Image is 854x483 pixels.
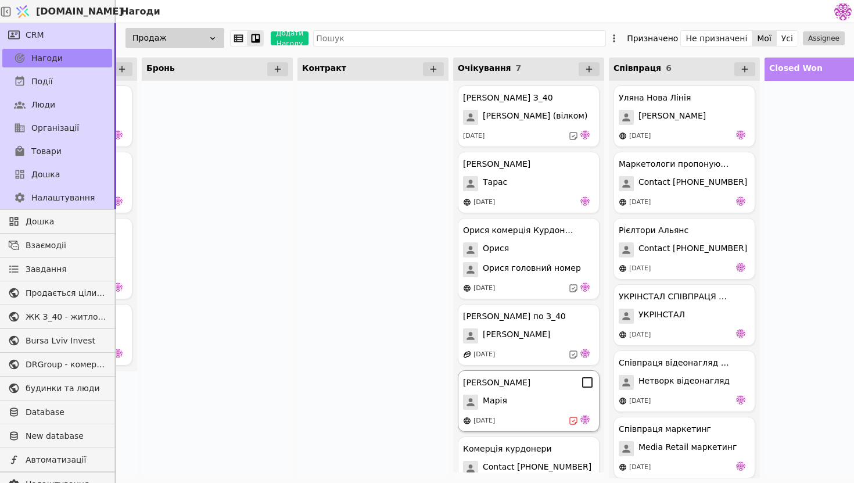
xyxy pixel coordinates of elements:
[483,262,581,277] span: Орися головний номер
[302,63,346,73] span: Контракт
[463,92,553,104] div: [PERSON_NAME] З_40
[736,395,745,405] img: de
[666,63,672,73] span: 6
[752,30,777,46] button: Мої
[31,52,63,65] span: Нагоди
[483,242,509,257] span: Орися
[629,330,651,340] div: [DATE]
[116,5,160,19] h2: Нагоди
[619,224,688,237] div: Рієлтори Альянс
[619,463,627,471] img: online-store.svg
[619,331,627,339] img: online-store.svg
[458,304,600,366] div: [PERSON_NAME] по З_40[PERSON_NAME][DATE]de
[473,284,495,294] div: [DATE]
[736,329,745,338] img: de
[113,282,123,292] img: de
[26,430,106,442] span: New database
[26,359,106,371] span: DRGroup - комерційна нерухоомість
[458,370,600,432] div: [PERSON_NAME]Марія[DATE]de
[26,382,106,395] span: будинки та люди
[613,152,755,213] div: Маркетологи пропонують співпрацюContact [PHONE_NUMBER][DATE]de
[26,406,106,418] span: Database
[2,72,112,91] a: Події
[463,377,530,389] div: [PERSON_NAME]
[31,145,62,158] span: Товари
[629,198,651,207] div: [DATE]
[834,3,852,20] img: 137b5da8a4f5046b86490006a8dec47a
[681,30,752,46] button: Не призначені
[483,461,591,476] span: Contact [PHONE_NUMBER]
[2,49,112,67] a: Нагоди
[580,130,590,139] img: de
[26,239,106,252] span: Взаємодії
[2,142,112,160] a: Товари
[473,198,495,207] div: [DATE]
[629,264,651,274] div: [DATE]
[580,196,590,206] img: de
[483,395,507,410] span: Марія
[736,130,745,139] img: de
[2,119,112,137] a: Організації
[736,263,745,272] img: de
[736,461,745,471] img: de
[26,287,106,299] span: Продається цілий будинок [PERSON_NAME] нерухомість
[2,355,112,374] a: DRGroup - комерційна нерухоомість
[463,198,471,206] img: online-store.svg
[26,454,106,466] span: Автоматизації
[638,242,747,257] span: Contact [PHONE_NUMBER]
[2,212,112,231] a: Дошка
[619,158,729,170] div: Маркетологи пропонують співпрацю
[629,131,651,141] div: [DATE]
[36,5,123,19] span: [DOMAIN_NAME]
[458,85,600,147] div: [PERSON_NAME] З_40[PERSON_NAME] (вілком)[DATE]de
[473,350,495,360] div: [DATE]
[2,427,112,445] a: New database
[31,192,95,204] span: Налаштування
[483,176,507,191] span: Тарас
[2,260,112,278] a: Завдання
[463,131,485,141] div: [DATE]
[629,463,651,473] div: [DATE]
[113,130,123,139] img: de
[26,29,44,41] span: CRM
[803,31,845,45] button: Assignee
[2,403,112,421] a: Database
[31,122,79,134] span: Організації
[580,415,590,424] img: de
[619,198,627,206] img: online-store.svg
[463,284,471,292] img: online-store.svg
[458,218,600,299] div: Орися комерція КурдонериОрисяОрися головний номер[DATE]de
[26,263,67,276] span: Завдання
[26,335,106,347] span: Bursa Lviv Invest
[638,110,706,125] span: [PERSON_NAME]
[2,26,112,44] a: CRM
[463,310,566,323] div: [PERSON_NAME] по З_40
[2,188,112,207] a: Налаштування
[26,216,106,228] span: Дошка
[463,224,573,237] div: Орися комерція Курдонери
[613,417,755,478] div: Співпраця маркетингMedia Retail маркетинг[DATE]de
[2,379,112,398] a: будинки та люди
[2,450,112,469] a: Автоматизації
[2,165,112,184] a: Дошка
[638,176,747,191] span: Contact [PHONE_NUMBER]
[516,63,522,73] span: 7
[483,110,587,125] span: [PERSON_NAME] (вілком)
[264,31,308,45] a: Додати Нагоду
[613,85,755,147] div: Уляна Нова Лінія[PERSON_NAME][DATE]de
[458,63,511,73] span: Очікування
[2,307,112,326] a: ЖК З_40 - житлова та комерційна нерухомість класу Преміум
[736,196,745,206] img: de
[613,218,755,280] div: Рієлтори АльянсContact [PHONE_NUMBER][DATE]de
[638,441,737,456] span: Media Retail маркетинг
[113,349,123,358] img: de
[2,95,112,114] a: Люди
[613,63,661,73] span: Співпраця
[463,417,471,425] img: online-store.svg
[619,132,627,140] img: online-store.svg
[483,328,550,344] span: [PERSON_NAME]
[14,1,31,23] img: Logo
[619,357,729,369] div: Співпраця відеонагляд курдонери
[2,331,112,350] a: Bursa Lviv Invest
[26,311,106,323] span: ЖК З_40 - житлова та комерційна нерухомість класу Преміум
